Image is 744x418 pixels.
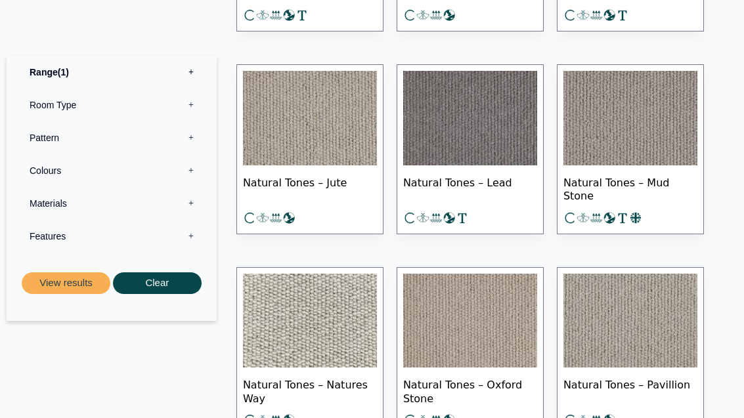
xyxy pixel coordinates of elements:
[16,89,207,121] label: Room Type
[58,67,69,77] span: 1
[563,274,697,368] img: Natural Tones - Pavilion
[243,165,377,211] span: Natural Tones – Jute
[403,274,537,368] img: Natural Tones - Oxford Stone
[403,165,537,211] span: Natural Tones – Lead
[16,154,207,187] label: Colours
[16,121,207,154] label: Pattern
[16,56,207,89] label: Range
[563,367,697,413] span: Natural Tones – Pavillion
[557,64,704,234] a: Natural Tones – Mud Stone
[243,274,377,368] img: Natural Tones - Natures way
[243,367,377,413] span: Natural Tones – Natures Way
[16,220,207,253] label: Features
[22,272,110,294] button: View results
[403,71,537,165] img: Natural Tones - Lead
[563,165,697,211] span: Natural Tones – Mud Stone
[16,187,207,220] label: Materials
[403,367,537,413] span: Natural Tones – Oxford Stone
[236,64,383,234] a: Natural Tones – Jute
[397,64,544,234] a: Natural Tones – Lead
[243,71,377,165] img: Natural Tones Jute
[113,272,202,294] button: Clear
[563,71,697,165] img: Natural Tones - Mud Stone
